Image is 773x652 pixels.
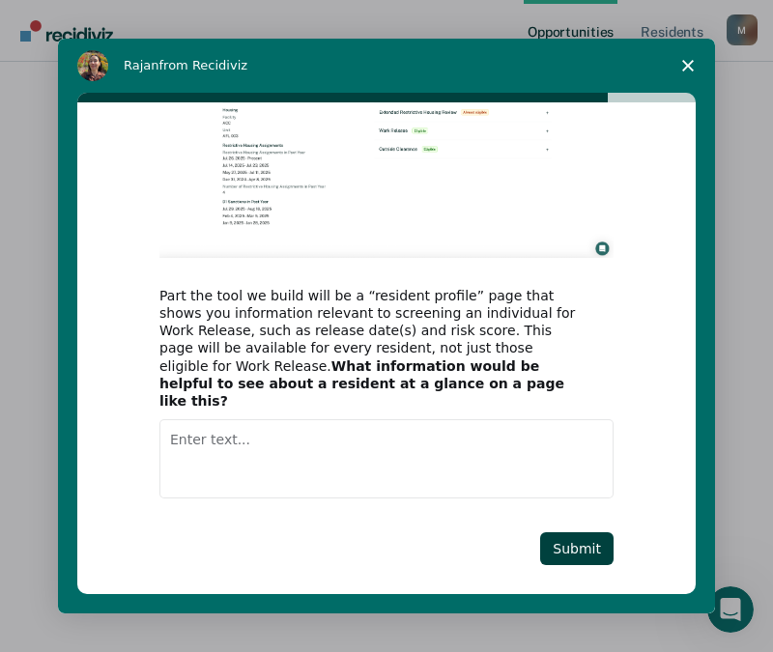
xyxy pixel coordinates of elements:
[159,358,564,409] b: What information would be helpful to see about a resident at a glance on a page like this?
[159,287,585,410] div: Part the tool we build will be a “resident profile” page that shows you information relevant to s...
[540,532,614,565] button: Submit
[661,39,715,93] span: Close survey
[159,58,248,72] span: from Recidiviz
[124,58,159,72] span: Rajan
[159,419,614,498] textarea: Enter text...
[77,50,108,81] img: Profile image for Rajan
